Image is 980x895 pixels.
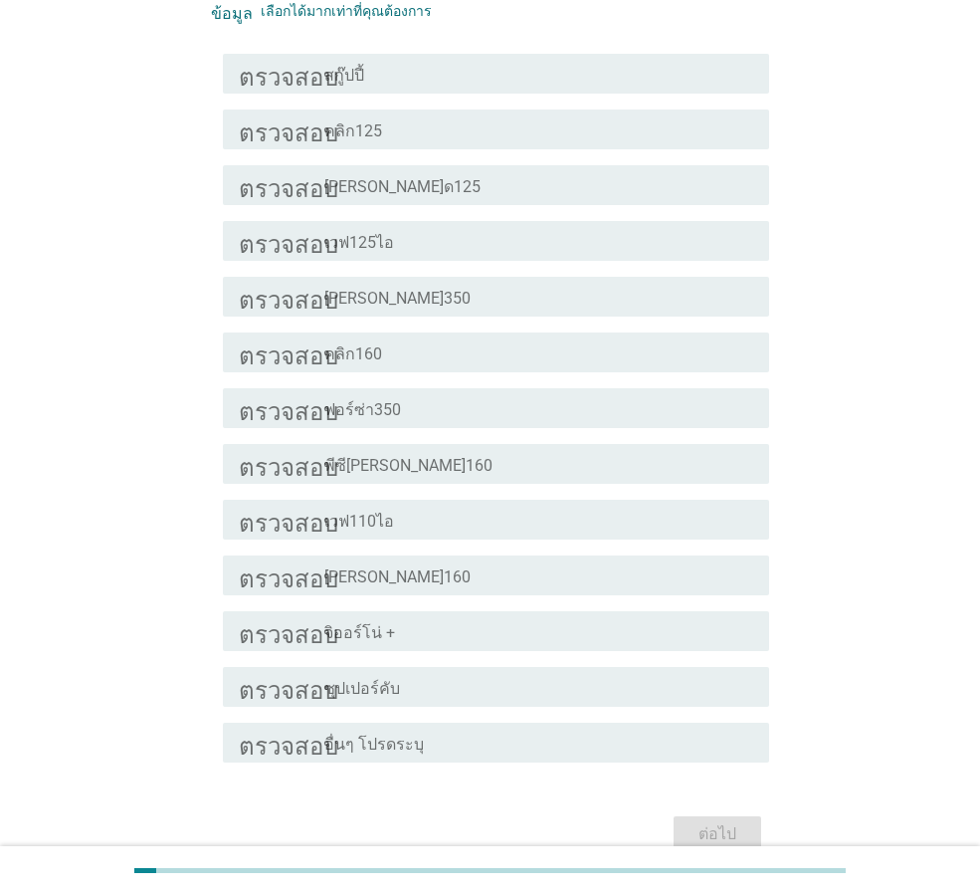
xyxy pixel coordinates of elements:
[239,340,338,364] font: ตรวจสอบ
[211,3,253,19] font: ข้อมูล
[239,452,338,476] font: ตรวจสอบ
[324,679,400,698] font: ซุปเปอร์คับ
[324,289,471,308] font: [PERSON_NAME]350
[239,62,338,86] font: ตรวจสอบ
[261,3,432,19] font: เลือกได้มากเท่าที่คุณต้องการ
[324,567,471,586] font: [PERSON_NAME]160
[239,619,338,643] font: ตรวจสอบ
[324,400,401,419] font: ฟอร์ซ่า350
[324,233,394,252] font: เวฟ125ไอ
[239,117,338,141] font: ตรวจสอบ
[239,563,338,587] font: ตรวจสอบ
[239,173,338,197] font: ตรวจสอบ
[324,344,382,363] font: คลิก160
[239,731,338,755] font: ตรวจสอบ
[239,229,338,253] font: ตรวจสอบ
[324,121,382,140] font: คลิก125
[324,735,424,754] font: อื่นๆ โปรดระบุ
[239,508,338,532] font: ตรวจสอบ
[324,177,481,196] font: [PERSON_NAME]ด125
[324,66,364,85] font: สกู๊ปปี้
[239,396,338,420] font: ตรวจสอบ
[324,456,492,475] font: พีซี[PERSON_NAME]160
[324,512,394,531] font: เวฟ110ไอ
[239,285,338,309] font: ตรวจสอบ
[324,623,395,642] font: จิออร์โน่ +
[239,675,338,699] font: ตรวจสอบ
